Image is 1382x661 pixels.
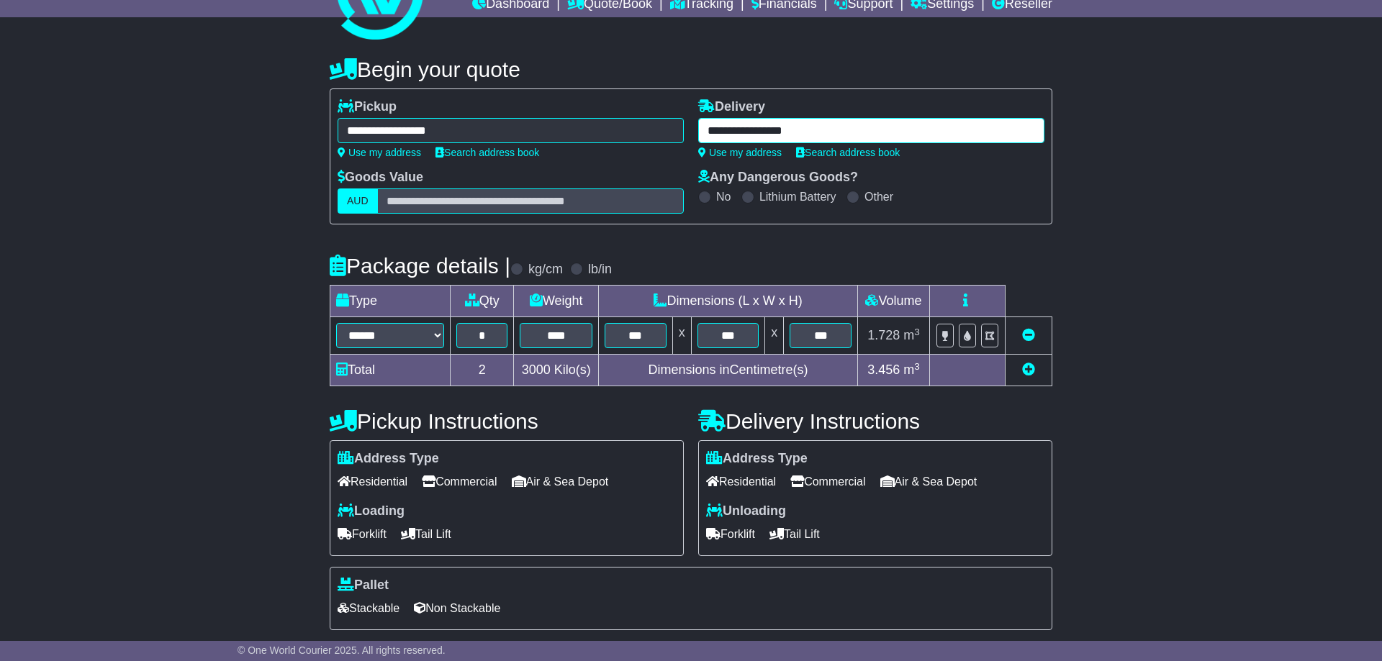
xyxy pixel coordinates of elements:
span: Air & Sea Depot [512,470,609,493]
span: Commercial [422,470,497,493]
a: Search address book [435,147,539,158]
h4: Begin your quote [330,58,1052,81]
label: Delivery [698,99,765,115]
span: Commercial [790,470,865,493]
h4: Pickup Instructions [330,409,684,433]
span: Non Stackable [414,597,500,619]
td: Type [330,286,451,317]
label: Other [864,190,893,204]
label: No [716,190,731,204]
span: Residential [706,470,776,493]
td: Qty [451,286,514,317]
label: Goods Value [338,170,423,186]
label: Address Type [706,451,808,467]
label: Lithium Battery [759,190,836,204]
a: Add new item [1022,363,1035,377]
td: x [765,317,784,355]
span: 3.456 [867,363,900,377]
span: © One World Courier 2025. All rights reserved. [238,644,446,656]
span: 1.728 [867,328,900,342]
td: Dimensions in Centimetre(s) [599,355,858,386]
span: Forklift [706,523,755,545]
label: Pickup [338,99,397,115]
span: Stackable [338,597,399,619]
label: Any Dangerous Goods? [698,170,858,186]
label: AUD [338,188,378,214]
label: Pallet [338,578,389,593]
sup: 3 [914,361,920,372]
a: Use my address [338,147,421,158]
h4: Package details | [330,254,510,278]
span: m [903,328,920,342]
label: Loading [338,503,405,519]
span: Tail Lift [401,523,451,545]
span: Tail Lift [769,523,820,545]
h4: Delivery Instructions [698,409,1052,433]
td: Total [330,355,451,386]
sup: 3 [914,327,920,337]
span: 3000 [522,363,551,377]
td: Dimensions (L x W x H) [599,286,858,317]
td: x [672,317,691,355]
label: lb/in [588,262,612,278]
span: Forklift [338,523,387,545]
td: Weight [514,286,599,317]
label: Address Type [338,451,439,467]
span: Air & Sea Depot [880,470,977,493]
a: Search address book [796,147,900,158]
label: kg/cm [528,262,563,278]
td: 2 [451,355,514,386]
td: Kilo(s) [514,355,599,386]
label: Unloading [706,503,786,519]
a: Use my address [698,147,782,158]
span: m [903,363,920,377]
span: Residential [338,470,407,493]
a: Remove this item [1022,328,1035,342]
td: Volume [857,286,929,317]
